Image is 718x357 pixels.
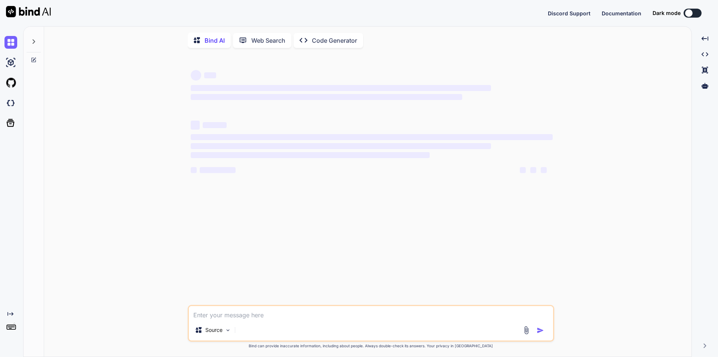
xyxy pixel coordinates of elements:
span: ‌ [520,167,526,173]
img: attachment [522,326,531,335]
button: Discord Support [548,9,590,17]
span: ‌ [191,167,197,173]
p: Web Search [251,36,285,45]
p: Bind AI [205,36,225,45]
button: Documentation [602,9,641,17]
img: Bind AI [6,6,51,17]
span: ‌ [191,70,201,81]
p: Bind can provide inaccurate information, including about people. Always double-check its answers.... [188,343,554,349]
span: ‌ [191,94,462,100]
span: Discord Support [548,10,590,16]
span: ‌ [530,167,536,173]
span: ‌ [191,121,200,130]
img: darkCloudIdeIcon [4,97,17,109]
span: ‌ [203,122,227,128]
span: ‌ [204,72,216,78]
span: ‌ [541,167,547,173]
span: Documentation [602,10,641,16]
span: Dark mode [653,9,681,17]
img: Pick Models [225,327,231,333]
span: ‌ [191,85,491,91]
img: githubLight [4,76,17,89]
p: Source [205,326,223,334]
img: icon [537,327,544,334]
span: ‌ [191,134,553,140]
img: ai-studio [4,56,17,69]
span: ‌ [200,167,236,173]
p: Code Generator [312,36,357,45]
img: chat [4,36,17,49]
span: ‌ [191,143,491,149]
span: ‌ [191,152,430,158]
